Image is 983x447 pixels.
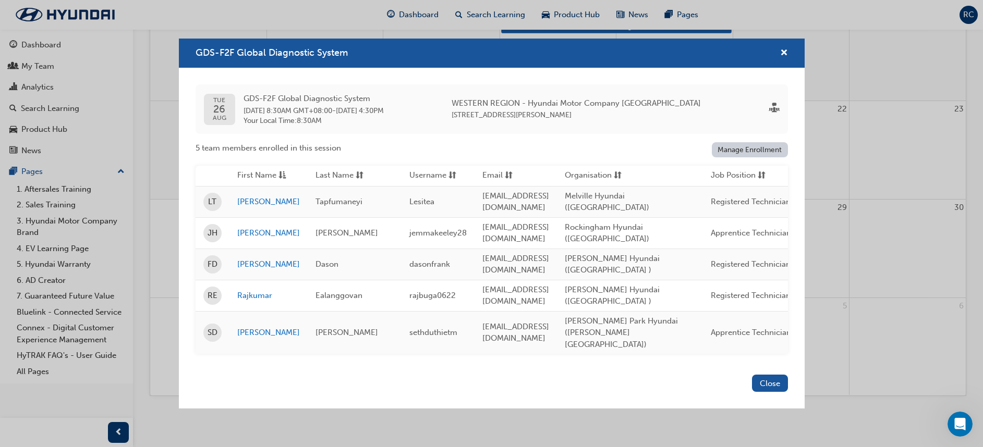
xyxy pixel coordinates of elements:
span: JH [208,227,217,239]
span: GDS-F2F Global Diagnostic System [244,93,384,105]
span: sorting-icon [448,169,456,182]
span: [PERSON_NAME] Hyundai ([GEOGRAPHIC_DATA] ) [565,254,660,275]
button: First Nameasc-icon [237,169,295,182]
span: FD [208,258,217,270]
span: sessionType_FACE_TO_FACE-icon [769,103,780,115]
span: [EMAIL_ADDRESS][DOMAIN_NAME] [482,322,549,343]
a: [PERSON_NAME] [237,196,300,208]
button: Usernamesorting-icon [409,169,467,182]
span: 5 team members enrolled in this session [196,142,341,154]
span: sorting-icon [505,169,513,182]
span: GDS-F2F Global Diagnostic System [196,47,348,58]
span: sorting-icon [356,169,363,182]
button: cross-icon [780,47,788,60]
span: Ealanggovan [315,291,362,300]
span: Email [482,169,503,182]
button: Organisationsorting-icon [565,169,622,182]
a: Rajkumar [237,290,300,302]
span: Tapfumaneyi [315,197,362,206]
span: [PERSON_NAME] Hyundai ([GEOGRAPHIC_DATA] ) [565,285,660,306]
span: asc-icon [278,169,286,182]
span: Registered Technician [711,197,791,206]
span: Rockingham Hyundai ([GEOGRAPHIC_DATA]) [565,222,649,244]
span: cross-icon [780,49,788,58]
a: [PERSON_NAME] [237,227,300,239]
span: [PERSON_NAME] [315,228,378,238]
span: dasonfrank [409,259,450,269]
span: 26 [213,104,226,115]
span: Username [409,169,446,182]
a: [PERSON_NAME] [237,258,300,270]
span: 26 Aug 2025 4:30PM [336,106,384,115]
a: [PERSON_NAME] [237,327,300,339]
button: Close [752,375,788,392]
span: Last Name [315,169,354,182]
button: Last Namesorting-icon [315,169,373,182]
span: WESTERN REGION - Hyundai Motor Company [GEOGRAPHIC_DATA] [452,97,701,109]
span: Registered Technician [711,291,791,300]
span: Organisation [565,169,612,182]
span: AUG [213,115,226,121]
span: [PERSON_NAME] [315,328,378,337]
span: Apprentice Technician [711,328,791,337]
span: Your Local Time : 8:30AM [244,116,384,126]
span: [EMAIL_ADDRESS][DOMAIN_NAME] [482,254,549,275]
span: 26 Aug 2025 8:30AM GMT+08:00 [244,106,332,115]
span: First Name [237,169,276,182]
span: sethduthietm [409,328,457,337]
span: Melville Hyundai ([GEOGRAPHIC_DATA]) [565,191,649,213]
iframe: Intercom live chat [948,412,973,437]
div: GDS-F2F Global Diagnostic System [179,39,805,408]
span: [PERSON_NAME] Park Hyundai ([PERSON_NAME][GEOGRAPHIC_DATA]) [565,316,678,349]
span: sorting-icon [614,169,622,182]
span: sorting-icon [758,169,766,182]
span: rajbuga0622 [409,291,456,300]
span: Job Position [711,169,756,182]
span: TUE [213,97,226,104]
span: jemmakeeley28 [409,228,467,238]
span: [STREET_ADDRESS][PERSON_NAME] [452,110,572,119]
span: Registered Technician [711,259,791,269]
button: Emailsorting-icon [482,169,540,182]
span: LT [208,196,216,208]
a: Manage Enrollment [712,142,788,157]
div: - [244,93,384,126]
span: [EMAIL_ADDRESS][DOMAIN_NAME] [482,285,549,306]
button: Job Positionsorting-icon [711,169,768,182]
span: SD [208,327,217,339]
span: Dason [315,259,338,269]
span: [EMAIL_ADDRESS][DOMAIN_NAME] [482,222,549,244]
span: Apprentice Technician [711,228,791,238]
span: RE [208,290,217,302]
span: [EMAIL_ADDRESS][DOMAIN_NAME] [482,191,549,213]
span: Lesitea [409,197,434,206]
